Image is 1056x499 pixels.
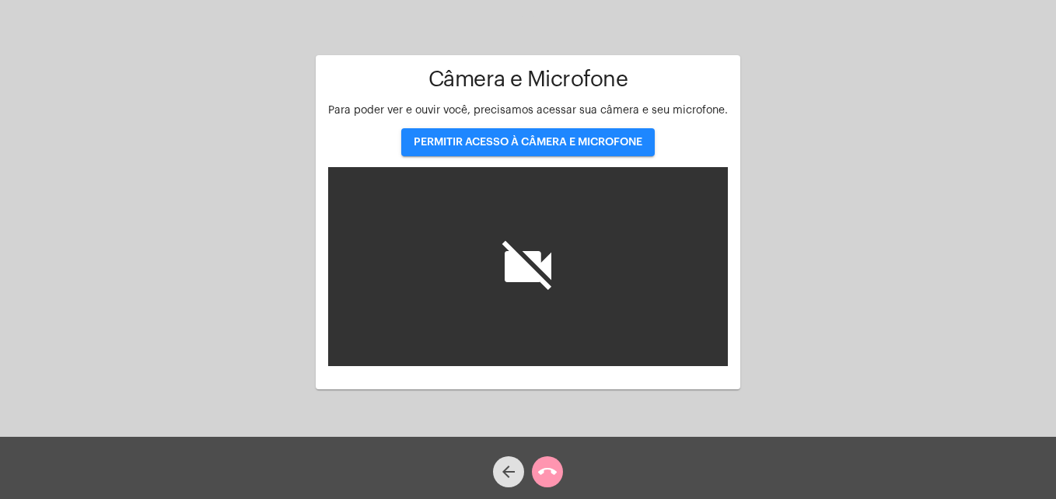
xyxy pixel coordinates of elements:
mat-icon: call_end [538,462,557,481]
i: videocam_off [497,236,559,298]
button: PERMITIR ACESSO À CÂMERA E MICROFONE [401,128,655,156]
span: PERMITIR ACESSO À CÂMERA E MICROFONE [414,137,642,148]
h1: Câmera e Microfone [328,68,728,92]
span: Para poder ver e ouvir você, precisamos acessar sua câmera e seu microfone. [328,105,728,116]
mat-icon: arrow_back [499,462,518,481]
